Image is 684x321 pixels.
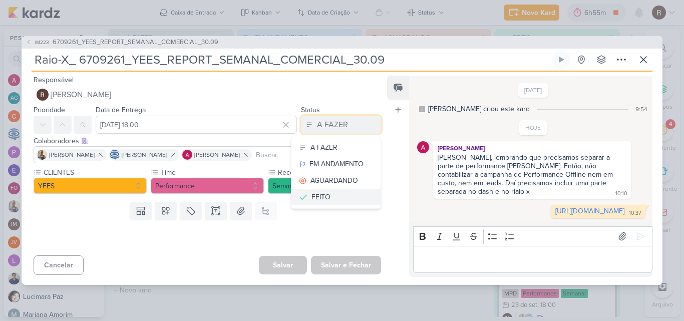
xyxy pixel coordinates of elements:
[43,167,147,178] label: CLIENTES
[160,167,264,178] label: Time
[32,51,550,69] input: Kard Sem Título
[96,116,297,134] input: Select a date
[417,141,429,153] img: Alessandra Gomes
[34,86,381,104] button: [PERSON_NAME]
[310,175,358,186] div: AGUARDANDO
[435,143,629,153] div: [PERSON_NAME]
[615,190,627,198] div: 10:10
[635,105,647,114] div: 9:54
[26,38,218,48] button: IM223 6709261_YEES_REPORT_SEMANAL_COMERCIAL_30.09
[291,139,381,156] button: A FAZER
[301,116,381,134] button: A FAZER
[428,104,530,114] div: [PERSON_NAME] criou este kard
[311,192,330,202] div: FEITO
[51,89,111,101] span: [PERSON_NAME]
[34,178,147,194] button: YEES
[53,38,218,48] span: 6709261_YEES_REPORT_SEMANAL_COMERCIAL_30.09
[301,106,320,114] label: Status
[49,150,95,159] span: [PERSON_NAME]
[268,178,381,194] button: Semanal
[151,178,264,194] button: Performance
[413,246,652,273] div: Editor editing area: main
[182,150,192,160] img: Alessandra Gomes
[277,167,381,178] label: Recorrência
[629,209,641,217] div: 10:37
[110,150,120,160] img: Caroline Traven De Andrade
[194,150,240,159] span: [PERSON_NAME]
[291,156,381,172] button: EM ANDAMENTO
[555,207,624,215] a: [URL][DOMAIN_NAME]
[34,76,74,84] label: Responsável
[37,89,49,101] img: Rafael Dornelles
[309,159,364,169] div: EM ANDAMENTO
[254,149,379,161] input: Buscar
[122,150,167,159] span: [PERSON_NAME]
[438,153,615,196] div: [PERSON_NAME], lembrando que precisamos separar a parte de performance [PERSON_NAME]. Então, não ...
[96,106,146,114] label: Data de Entrega
[557,56,565,64] div: Ligar relógio
[317,119,348,131] div: A FAZER
[34,136,381,146] div: Colaboradores
[34,39,51,46] span: IM223
[37,150,47,160] img: Iara Santos
[34,106,65,114] label: Prioridade
[291,172,381,189] button: AGUARDANDO
[310,142,337,153] div: A FAZER
[413,226,652,246] div: Editor toolbar
[291,189,381,205] button: FEITO
[34,255,84,275] button: Cancelar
